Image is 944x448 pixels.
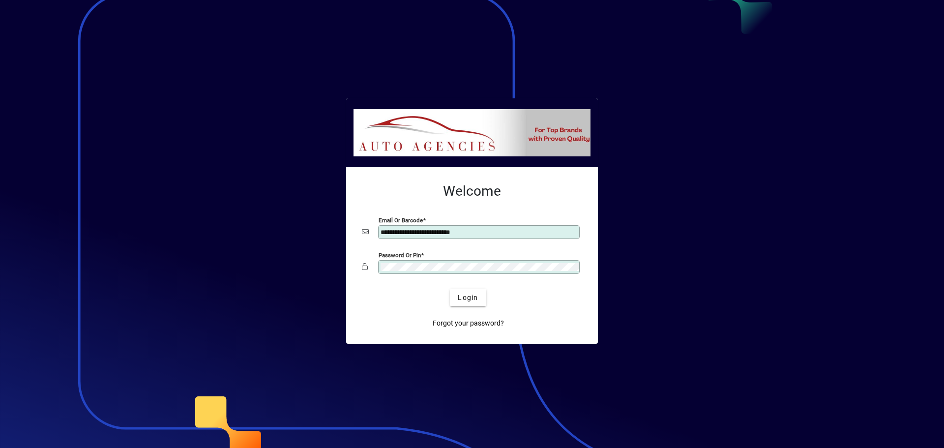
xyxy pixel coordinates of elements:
[429,314,508,332] a: Forgot your password?
[379,252,421,259] mat-label: Password or Pin
[450,289,486,306] button: Login
[379,217,423,224] mat-label: Email or Barcode
[433,318,504,329] span: Forgot your password?
[362,183,582,200] h2: Welcome
[458,293,478,303] span: Login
